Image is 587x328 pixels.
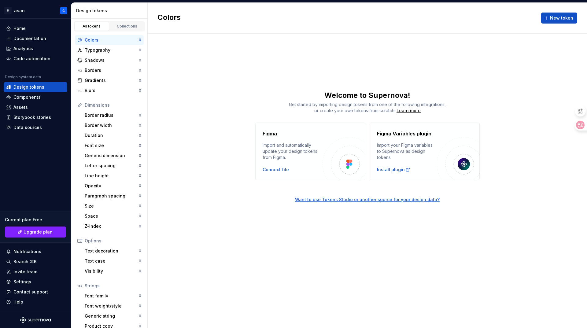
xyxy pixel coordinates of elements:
div: Letter spacing [85,163,139,169]
div: 0 [139,269,141,274]
a: Duration0 [82,131,144,140]
div: Borders [85,67,139,73]
a: Paragraph spacing0 [82,191,144,201]
a: Install plugin [377,167,410,173]
div: Font weight/style [85,303,139,309]
div: 0 [139,78,141,83]
div: Space [85,213,139,219]
a: Blurs0 [75,86,144,95]
a: Want to use Tokens Studio or another source for your design data? [148,180,587,203]
div: 0 [139,163,141,168]
div: Font family [85,293,139,299]
a: Learn more [397,108,421,114]
div: Assets [13,104,28,110]
div: Design tokens [76,8,145,14]
button: 5asanG [1,4,70,17]
div: 0 [139,204,141,208]
div: Options [85,238,141,244]
div: 0 [139,214,141,219]
div: 0 [139,48,141,53]
div: 0 [139,38,141,42]
div: Z-index [85,223,139,229]
a: Storybook stories [4,112,67,122]
h4: Figma Variables plugin [377,130,431,137]
div: Design tokens [13,84,44,90]
div: 0 [139,58,141,63]
div: Notifications [13,249,41,255]
div: Components [13,94,41,100]
div: Current plan : Free [5,217,66,223]
a: Borders0 [75,65,144,75]
div: Analytics [13,46,33,52]
div: All tokens [76,24,107,29]
div: Visibility [85,268,139,274]
div: Invite team [13,269,37,275]
div: Border radius [85,112,139,118]
a: Assets [4,102,67,112]
div: Dimensions [85,102,141,108]
a: Generic dimension0 [82,151,144,160]
div: Border width [85,122,139,128]
div: Shadows [85,57,139,63]
div: Help [13,299,23,305]
a: Font size0 [82,141,144,150]
button: Search ⌘K [4,257,67,267]
a: Visibility0 [82,266,144,276]
div: 0 [139,183,141,188]
div: 0 [139,293,141,298]
a: Text case0 [82,256,144,266]
a: Settings [4,277,67,287]
div: Documentation [13,35,46,42]
div: Contact support [13,289,48,295]
div: Home [13,25,26,31]
div: Colors [85,37,139,43]
button: Connect file [263,167,289,173]
button: Contact support [4,287,67,297]
div: Storybook stories [13,114,51,120]
a: Letter spacing0 [82,161,144,171]
span: Get started by importing design tokens from one of the following integrations, or create your own... [289,102,446,113]
div: Typography [85,47,139,53]
button: New token [541,13,577,24]
div: Data sources [13,124,42,131]
a: Data sources [4,123,67,132]
div: Font size [85,142,139,149]
a: Supernova Logo [20,317,51,323]
h2: Colors [157,13,181,24]
a: Home [4,24,67,33]
a: Upgrade plan [5,227,66,238]
div: Design system data [5,75,41,79]
div: Text decoration [85,248,139,254]
div: 0 [139,68,141,73]
a: Border radius0 [82,110,144,120]
div: 0 [139,133,141,138]
button: Notifications [4,247,67,256]
button: Want to use Tokens Studio or another source for your design data? [295,197,440,203]
div: 0 [139,143,141,148]
div: 0 [139,259,141,264]
div: 0 [139,193,141,198]
div: Generic string [85,313,139,319]
div: 0 [139,304,141,308]
div: G [62,8,65,13]
div: 0 [139,153,141,158]
div: Duration [85,132,139,138]
div: Text case [85,258,139,264]
a: Generic string0 [82,311,144,321]
a: Text decoration0 [82,246,144,256]
div: 0 [139,314,141,319]
span: Upgrade plan [24,229,53,235]
div: 0 [139,249,141,253]
div: 0 [139,113,141,118]
a: Analytics [4,44,67,53]
span: New token [550,15,573,21]
a: Design tokens [4,82,67,92]
div: Import your Figma variables to Supernova as design tokens. [377,142,437,160]
div: Blurs [85,87,139,94]
a: Space0 [82,211,144,221]
a: Gradients0 [75,76,144,85]
a: Invite team [4,267,67,277]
